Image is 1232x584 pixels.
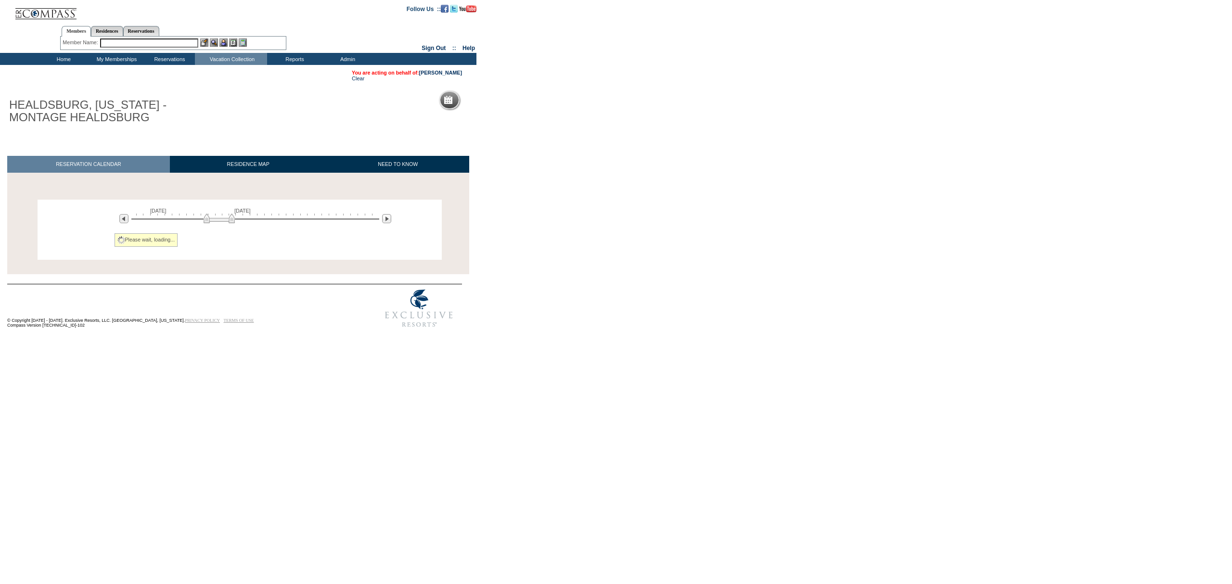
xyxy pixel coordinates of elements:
div: Please wait, loading... [115,233,178,247]
img: View [210,38,218,47]
span: :: [452,45,456,51]
img: Previous [119,214,128,223]
td: © Copyright [DATE] - [DATE]. Exclusive Resorts, LLC. [GEOGRAPHIC_DATA], [US_STATE]. Compass Versi... [7,285,344,333]
td: Reports [267,53,320,65]
span: [DATE] [234,208,251,214]
a: RESERVATION CALENDAR [7,156,170,173]
img: Exclusive Resorts [376,284,462,332]
img: Subscribe to our YouTube Channel [459,5,476,13]
h1: HEALDSBURG, [US_STATE] - MONTAGE HEALDSBURG [7,97,223,126]
a: PRIVACY POLICY [185,318,220,323]
td: Reservations [142,53,195,65]
a: Residences [91,26,123,36]
a: Follow us on Twitter [450,5,458,11]
h5: Reservation Calendar [456,97,530,103]
a: Clear [352,76,364,81]
img: b_edit.gif [200,38,208,47]
img: Impersonate [219,38,228,47]
a: Sign Out [422,45,446,51]
img: Follow us on Twitter [450,5,458,13]
td: My Memberships [89,53,142,65]
span: [DATE] [150,208,167,214]
td: Home [36,53,89,65]
a: Members [62,26,91,37]
td: Vacation Collection [195,53,267,65]
img: spinner2.gif [117,236,125,244]
a: TERMS OF USE [224,318,254,323]
a: Reservations [123,26,159,36]
span: You are acting on behalf of: [352,70,462,76]
img: Next [382,214,391,223]
div: Member Name: [63,38,100,47]
a: [PERSON_NAME] [419,70,462,76]
a: Help [462,45,475,51]
img: Reservations [229,38,237,47]
td: Follow Us :: [407,5,441,13]
img: b_calculator.gif [239,38,247,47]
img: Become our fan on Facebook [441,5,449,13]
a: NEED TO KNOW [326,156,469,173]
a: RESIDENCE MAP [170,156,327,173]
a: Subscribe to our YouTube Channel [459,5,476,11]
td: Admin [320,53,373,65]
a: Become our fan on Facebook [441,5,449,11]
